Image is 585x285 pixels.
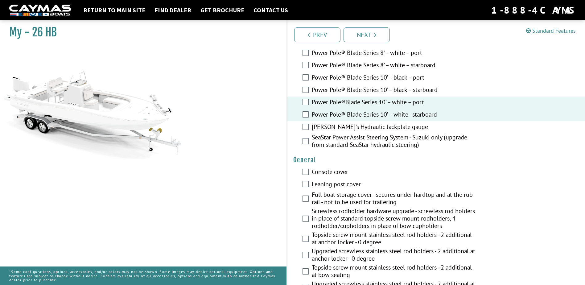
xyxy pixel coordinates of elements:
a: Next [344,27,390,42]
label: Screwless rodholder hardware upgrade - screwless rod holders in place of standard topside screw m... [312,207,476,231]
h4: General [293,156,579,164]
label: Full boat storage cover - secures under hardtop and at the rub rail - not to be used for trailering [312,191,476,207]
a: Get Brochure [197,6,247,14]
a: Standard Features [526,27,576,34]
label: Console cover [312,168,476,177]
label: Power Pole® Blade Series 10’ – white - starboard [312,111,476,120]
label: Topside screw mount stainless steel rod holders - 2 additional at anchor locker - 0 degree [312,231,476,247]
div: 1-888-4CAYMAS [491,3,576,17]
img: white-logo-c9c8dbefe5ff5ceceb0f0178aa75bf4bb51f6bca0971e226c86eb53dfe498488.png [9,5,71,16]
label: Power Pole® Blade Series 8’ – white – port [312,49,476,58]
a: Find Dealer [151,6,194,14]
a: Prev [294,27,340,42]
h1: My - 26 HB [9,25,271,39]
label: Power Pole® Blade Series 8’ – white – starboard [312,61,476,70]
label: SeaStar Power Assist Steering System - Suzuki only (upgrade from standard SeaStar hydraulic steer... [312,134,476,150]
label: Power Pole® Blade Series 10’ – black – starboard [312,86,476,95]
label: Leaning post cover [312,180,476,189]
label: Upgraded screwless stainless steel rod holders - 2 additional at anchor locker - 0 degree [312,247,476,264]
a: Return to main site [80,6,148,14]
label: Power Pole® Blade Series 10’ – black – port [312,74,476,83]
label: Power Pole®Blade Series 10’ – white – port [312,98,476,107]
label: [PERSON_NAME]'s Hydraulic Jackplate gauge [312,123,476,132]
p: *Some configurations, options, accessories, and/or colors may not be shown. Some images may depic... [9,266,277,285]
label: Topside screw mount stainless steel rod holders - 2 additional at bow seating [312,264,476,280]
a: Contact Us [250,6,291,14]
